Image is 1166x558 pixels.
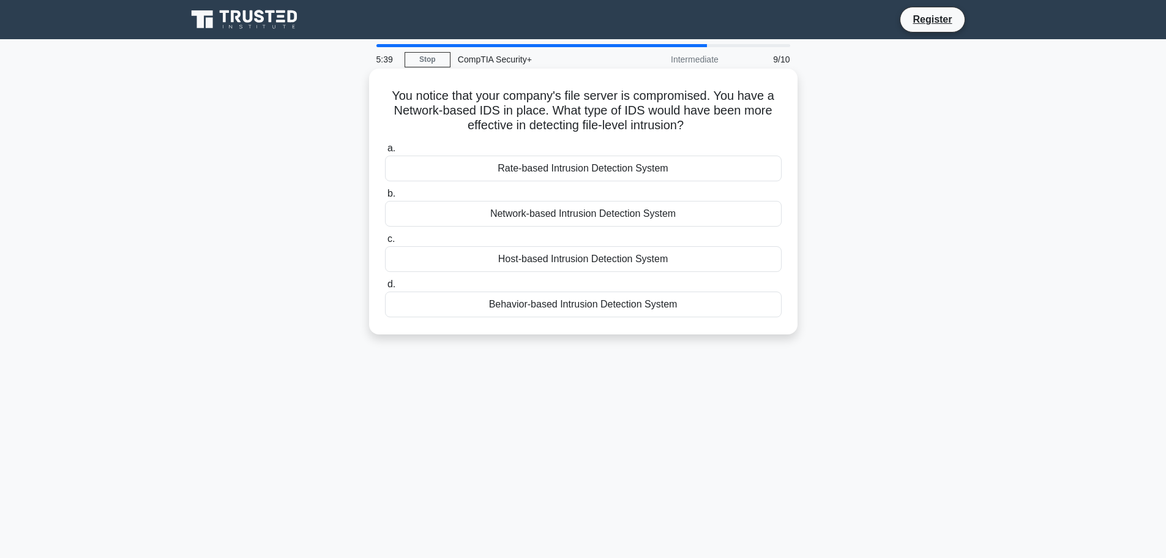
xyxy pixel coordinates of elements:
[387,279,395,289] span: d.
[384,88,783,134] h5: You notice that your company's file server is compromised. You have a Network-based IDS in place....
[387,233,395,244] span: c.
[405,52,450,67] a: Stop
[385,246,782,272] div: Host-based Intrusion Detection System
[450,47,619,72] div: CompTIA Security+
[905,12,959,27] a: Register
[387,143,395,153] span: a.
[369,47,405,72] div: 5:39
[619,47,726,72] div: Intermediate
[387,188,395,198] span: b.
[385,201,782,227] div: Network-based Intrusion Detection System
[385,156,782,181] div: Rate-based Intrusion Detection System
[726,47,798,72] div: 9/10
[385,292,782,317] div: Behavior-based Intrusion Detection System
